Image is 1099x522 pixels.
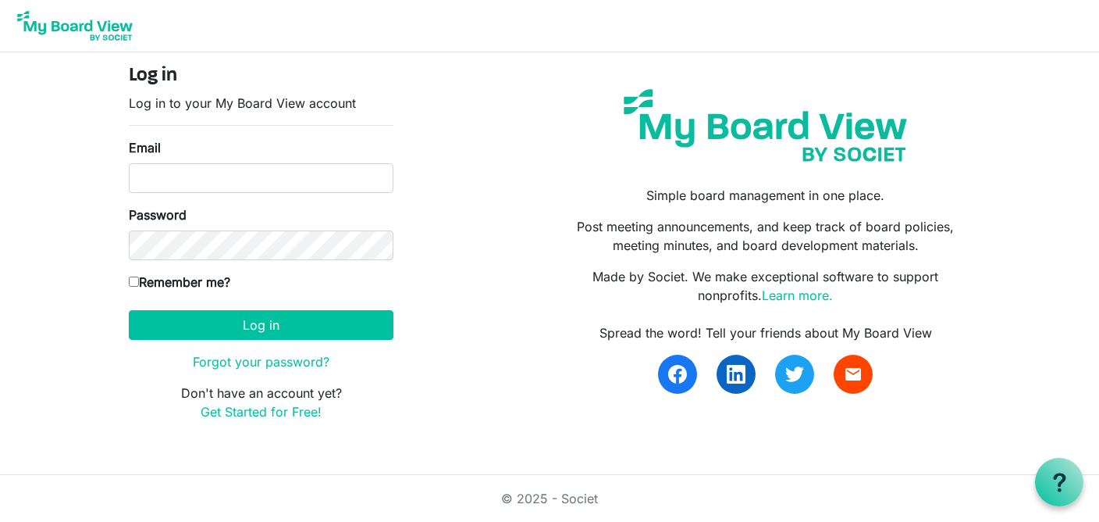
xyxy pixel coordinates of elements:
img: facebook.svg [668,365,687,384]
a: Forgot your password? [193,354,329,370]
label: Email [129,138,161,157]
label: Password [129,206,187,224]
a: email [834,355,873,394]
a: © 2025 - Societ [501,491,598,506]
img: my-board-view-societ.svg [612,77,919,173]
span: email [844,365,862,384]
p: Log in to your My Board View account [129,94,393,113]
img: linkedin.svg [727,365,745,384]
img: twitter.svg [785,365,804,384]
h4: Log in [129,65,393,88]
input: Remember me? [129,277,139,287]
p: Simple board management in one place. [561,186,970,205]
img: My Board View Logo [12,6,137,45]
button: Log in [129,310,393,340]
label: Remember me? [129,273,230,291]
p: Made by Societ. We make exceptional software to support nonprofits. [561,267,970,305]
a: Get Started for Free! [201,404,322,420]
a: Learn more. [762,288,833,303]
p: Don't have an account yet? [129,384,393,421]
p: Post meeting announcements, and keep track of board policies, meeting minutes, and board developm... [561,217,970,255]
div: Spread the word! Tell your friends about My Board View [561,324,970,342]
